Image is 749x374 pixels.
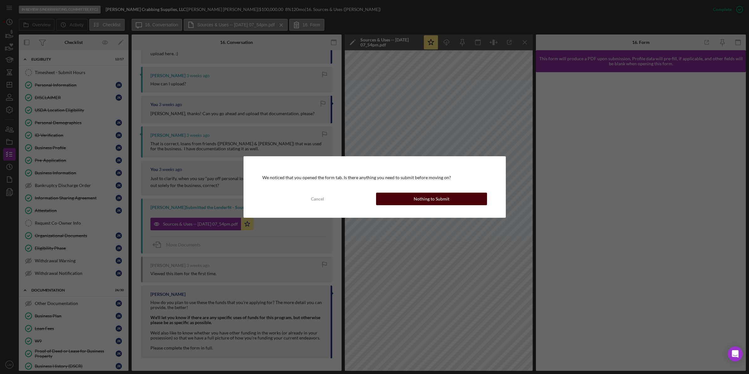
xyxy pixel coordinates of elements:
[728,346,743,361] div: Open Intercom Messenger
[262,193,373,205] button: Cancel
[414,193,449,205] div: Nothing to Submit
[262,175,487,180] div: We noticed that you opened the form tab. Is there anything you need to submit before moving on?
[376,193,487,205] button: Nothing to Submit
[311,193,324,205] div: Cancel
